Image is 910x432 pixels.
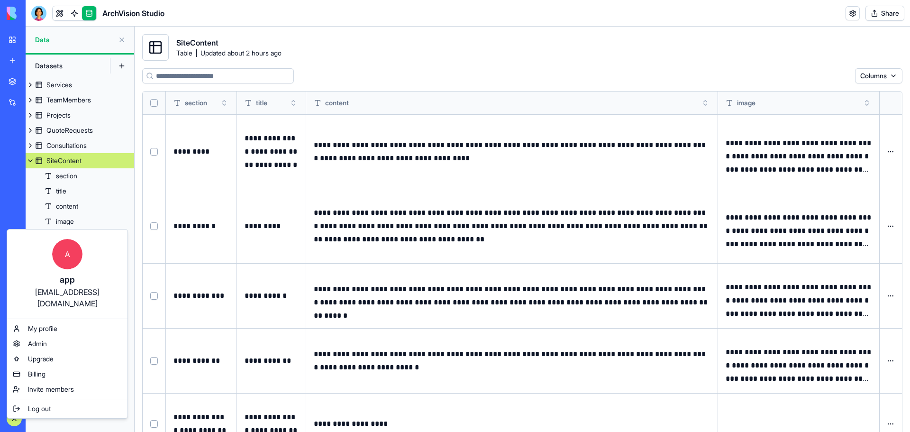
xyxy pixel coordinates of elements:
span: A [52,239,82,269]
div: [EMAIL_ADDRESS][DOMAIN_NAME] [17,286,118,309]
a: Upgrade [9,351,126,367]
span: Log out [28,404,51,414]
span: My profile [28,324,57,333]
span: Billing [28,369,45,379]
a: Aapp[EMAIL_ADDRESS][DOMAIN_NAME] [9,231,126,317]
a: My profile [9,321,126,336]
a: Admin [9,336,126,351]
a: Invite members [9,382,126,397]
div: app [17,273,118,286]
span: Upgrade [28,354,54,364]
a: Billing [9,367,126,382]
span: Invite members [28,385,74,394]
span: Admin [28,339,47,349]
